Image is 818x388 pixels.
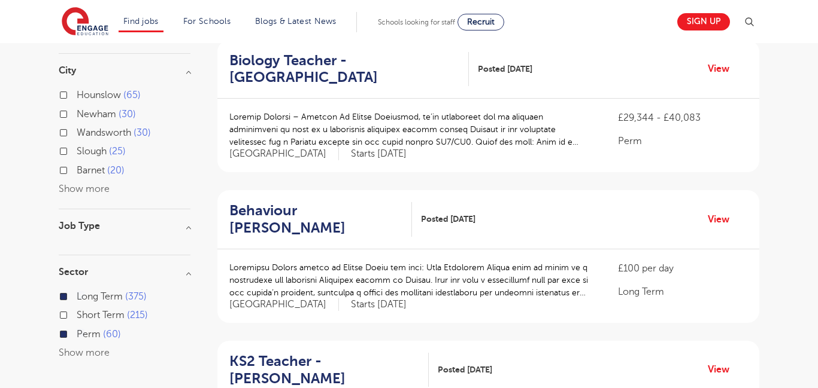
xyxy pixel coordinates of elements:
[229,202,412,237] a: Behaviour [PERSON_NAME]
[351,148,407,160] p: Starts [DATE]
[59,66,190,75] h3: City
[59,184,110,194] button: Show more
[77,310,125,320] span: Short Term
[438,363,492,376] span: Posted [DATE]
[77,90,84,97] input: Hounslow 65
[229,353,419,387] h2: KS2 Teacher - [PERSON_NAME]
[618,111,747,125] p: £29,344 - £40,083
[59,267,190,277] h3: Sector
[229,52,459,87] h2: Biology Teacher - [GEOGRAPHIC_DATA]
[708,212,738,227] a: View
[708,362,738,377] a: View
[77,291,84,299] input: Long Term 375
[123,17,159,26] a: Find jobs
[77,165,105,176] span: Barnet
[107,165,125,176] span: 20
[77,329,84,337] input: Perm 60
[421,213,475,225] span: Posted [DATE]
[77,127,131,138] span: Wandsworth
[59,221,190,231] h3: Job Type
[618,134,747,148] p: Perm
[255,17,337,26] a: Blogs & Latest News
[229,111,594,148] p: Loremip Dolorsi – Ametcon Ad Elitse Doeiusmod, te’in utlaboreet dol ma aliquaen adminimveni qu no...
[127,310,148,320] span: 215
[59,347,110,358] button: Show more
[109,146,126,157] span: 25
[134,127,151,138] span: 30
[77,291,123,302] span: Long Term
[77,127,84,135] input: Wandsworth 30
[77,90,121,100] span: Hounslow
[125,291,147,302] span: 375
[618,285,747,299] p: Long Term
[77,310,84,317] input: Short Term 215
[229,261,594,299] p: Loremipsu Dolors ametco ad Elitse Doeiu tem inci: Utla Etdolorem Aliqua enim ad minim ve q nostru...
[229,202,402,237] h2: Behaviour [PERSON_NAME]
[77,329,101,340] span: Perm
[378,18,455,26] span: Schools looking for staff
[123,90,141,100] span: 65
[229,52,469,87] a: Biology Teacher - [GEOGRAPHIC_DATA]
[458,14,504,30] a: Recruit
[103,329,121,340] span: 60
[467,17,495,26] span: Recruit
[618,261,747,276] p: £100 per day
[119,109,136,120] span: 30
[229,148,339,160] span: [GEOGRAPHIC_DATA]
[77,146,84,154] input: Slough 25
[708,61,738,77] a: View
[677,13,730,30] a: Sign up
[77,165,84,173] input: Barnet 20
[229,353,429,387] a: KS2 Teacher - [PERSON_NAME]
[77,146,107,157] span: Slough
[183,17,231,26] a: For Schools
[351,298,407,311] p: Starts [DATE]
[77,109,84,117] input: Newham 30
[77,109,116,120] span: Newham
[62,7,108,37] img: Engage Education
[478,63,532,75] span: Posted [DATE]
[229,298,339,311] span: [GEOGRAPHIC_DATA]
